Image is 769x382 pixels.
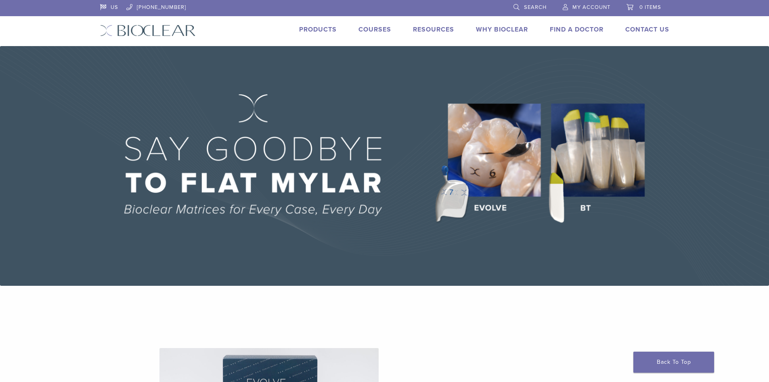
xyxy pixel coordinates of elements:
[639,4,661,11] span: 0 items
[476,25,528,34] a: Why Bioclear
[550,25,603,34] a: Find A Doctor
[524,4,547,11] span: Search
[299,25,337,34] a: Products
[625,25,669,34] a: Contact Us
[100,25,196,36] img: Bioclear
[572,4,610,11] span: My Account
[358,25,391,34] a: Courses
[413,25,454,34] a: Resources
[633,352,714,373] a: Back To Top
